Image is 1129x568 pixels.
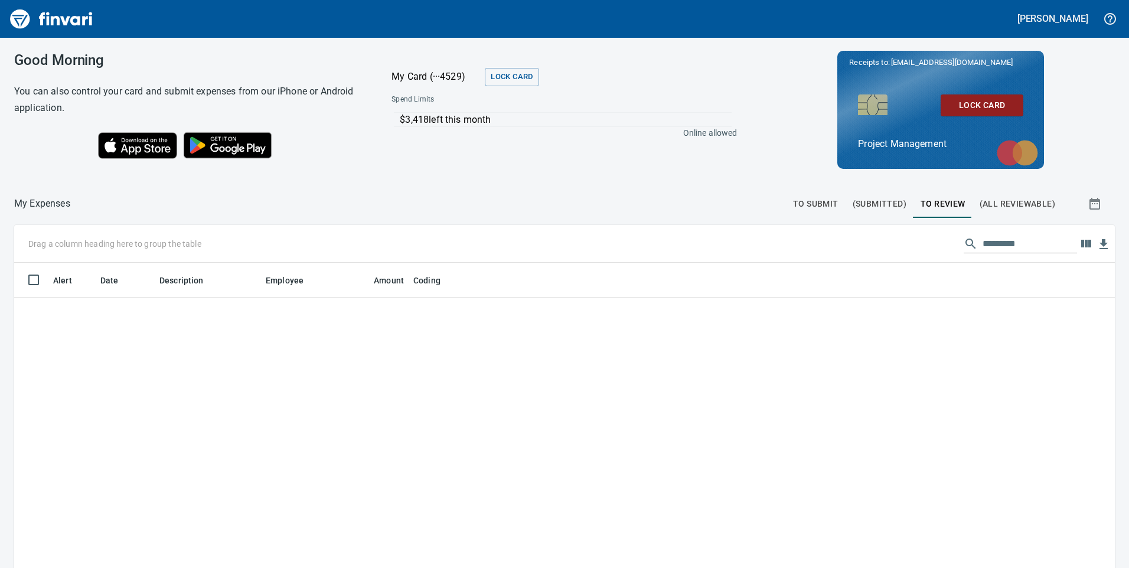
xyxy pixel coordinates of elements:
[177,126,279,165] img: Get it on Google Play
[950,98,1014,113] span: Lock Card
[391,94,585,106] span: Spend Limits
[100,273,119,288] span: Date
[14,52,362,68] h3: Good Morning
[53,273,87,288] span: Alert
[890,57,1014,68] span: [EMAIL_ADDRESS][DOMAIN_NAME]
[941,94,1023,116] button: Lock Card
[7,5,96,33] img: Finvari
[858,137,1023,151] p: Project Management
[382,127,737,139] p: Online allowed
[413,273,456,288] span: Coding
[1014,9,1091,28] button: [PERSON_NAME]
[98,132,177,159] img: Download on the App Store
[391,70,480,84] p: My Card (···4529)
[100,273,134,288] span: Date
[849,57,1032,68] p: Receipts to:
[266,273,319,288] span: Employee
[980,197,1055,211] span: (All Reviewable)
[1017,12,1088,25] h5: [PERSON_NAME]
[413,273,440,288] span: Coding
[28,238,201,250] p: Drag a column heading here to group the table
[400,113,731,127] p: $3,418 left this month
[1077,235,1095,253] button: Choose columns to display
[159,273,204,288] span: Description
[374,273,404,288] span: Amount
[485,68,539,86] button: Lock Card
[1077,190,1115,218] button: Show transactions within a particular date range
[491,70,533,84] span: Lock Card
[14,197,70,211] nav: breadcrumb
[853,197,906,211] span: (Submitted)
[53,273,72,288] span: Alert
[793,197,838,211] span: To Submit
[921,197,965,211] span: To Review
[358,273,404,288] span: Amount
[991,134,1044,172] img: mastercard.svg
[1095,236,1112,253] button: Download Table
[266,273,304,288] span: Employee
[14,83,362,116] h6: You can also control your card and submit expenses from our iPhone or Android application.
[14,197,70,211] p: My Expenses
[159,273,219,288] span: Description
